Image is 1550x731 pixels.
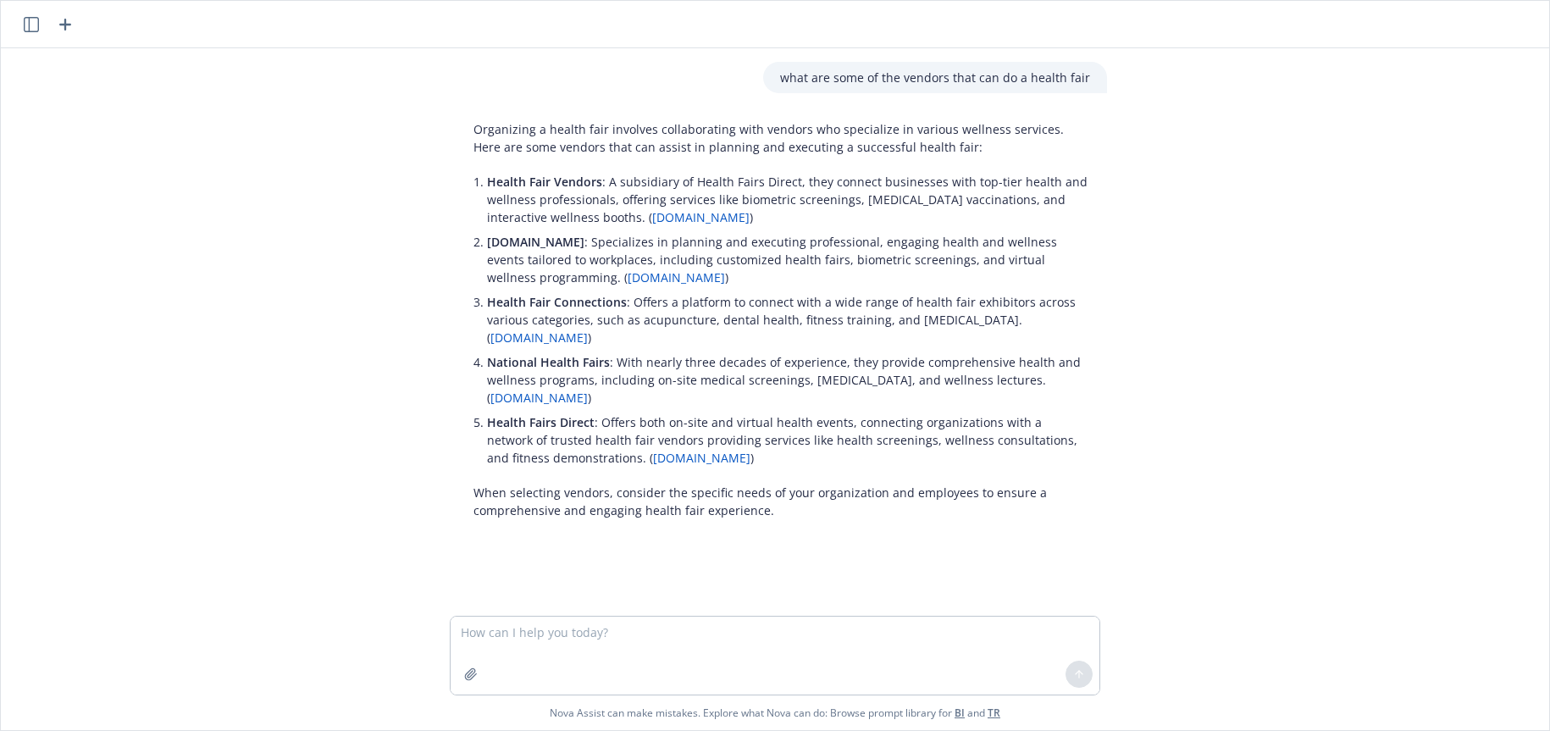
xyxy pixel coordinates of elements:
[487,413,1090,467] p: : Offers both on-site and virtual health events, connecting organizations with a network of trust...
[473,484,1090,519] p: When selecting vendors, consider the specific needs of your organization and employees to ensure ...
[653,450,750,466] a: [DOMAIN_NAME]
[487,353,1090,407] p: : With nearly three decades of experience, they provide comprehensive health and wellness program...
[487,234,584,250] span: [DOMAIN_NAME]
[473,120,1090,156] p: Organizing a health fair involves collaborating with vendors who specialize in various wellness s...
[780,69,1090,86] p: what are some of the vendors that can do a health fair
[487,233,1090,286] p: : Specializes in planning and executing professional, engaging health and wellness events tailore...
[487,414,595,430] span: Health Fairs Direct
[550,695,1000,730] span: Nova Assist can make mistakes. Explore what Nova can do: Browse prompt library for and
[487,293,1090,346] p: : Offers a platform to connect with a wide range of health fair exhibitors across various categor...
[490,330,588,346] a: [DOMAIN_NAME]
[955,706,965,720] a: BI
[652,209,750,225] a: [DOMAIN_NAME]
[988,706,1000,720] a: TR
[628,269,725,285] a: [DOMAIN_NAME]
[487,174,602,190] span: Health Fair Vendors
[490,390,588,406] a: [DOMAIN_NAME]
[487,354,610,370] span: National Health Fairs
[487,173,1090,226] p: : A subsidiary of Health Fairs Direct, they connect businesses with top-tier health and wellness ...
[487,294,627,310] span: Health Fair Connections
